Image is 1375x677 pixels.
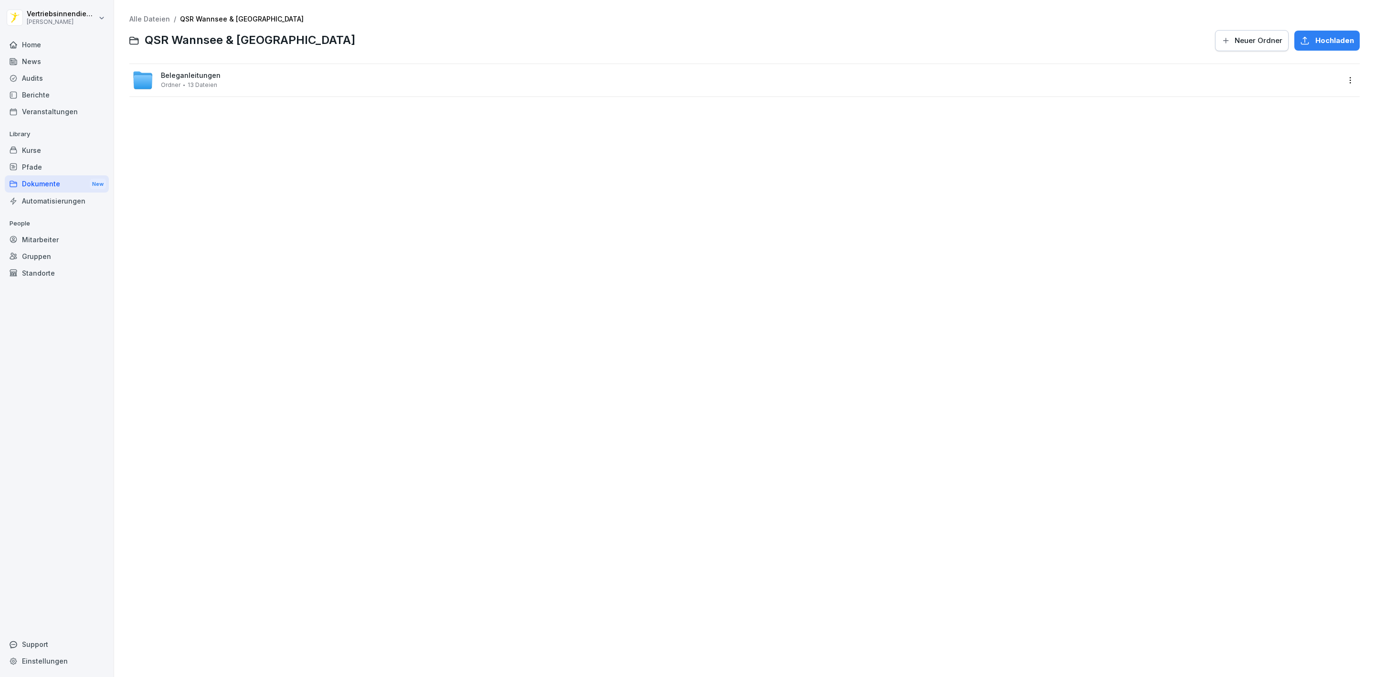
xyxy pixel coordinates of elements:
a: News [5,53,109,70]
span: QSR Wannsee & [GEOGRAPHIC_DATA] [145,33,355,47]
a: BeleganleitungenOrdner13 Dateien [132,70,1340,91]
p: People [5,216,109,231]
a: DokumenteNew [5,175,109,193]
div: Support [5,636,109,653]
a: Einstellungen [5,653,109,669]
a: Pfade [5,159,109,175]
p: Library [5,127,109,142]
span: / [174,15,176,23]
a: Mitarbeiter [5,231,109,248]
a: QSR Wannsee & [GEOGRAPHIC_DATA] [180,15,304,23]
span: Neuer Ordner [1235,35,1282,46]
p: Vertriebsinnendienst [27,10,96,18]
a: Alle Dateien [129,15,170,23]
a: Berichte [5,86,109,103]
button: Hochladen [1294,31,1360,51]
span: Ordner [161,82,180,88]
p: [PERSON_NAME] [27,19,96,25]
a: Home [5,36,109,53]
span: Hochladen [1315,35,1354,46]
span: Beleganleitungen [161,72,221,80]
button: Neuer Ordner [1215,30,1289,51]
a: Gruppen [5,248,109,265]
div: New [90,179,106,190]
a: Standorte [5,265,109,281]
a: Audits [5,70,109,86]
a: Veranstaltungen [5,103,109,120]
a: Kurse [5,142,109,159]
span: 13 Dateien [188,82,217,88]
a: Automatisierungen [5,193,109,209]
div: Dokumente [5,175,109,193]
